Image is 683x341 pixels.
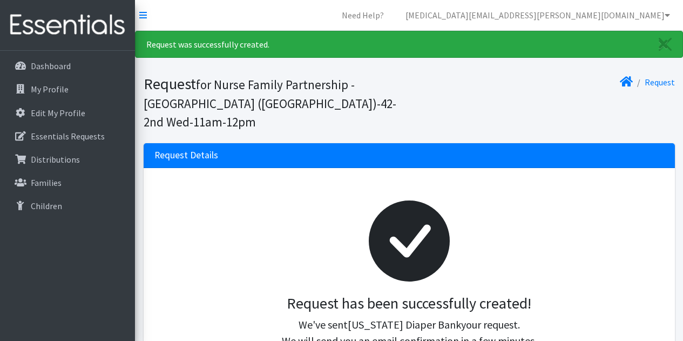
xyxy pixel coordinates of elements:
p: Essentials Requests [31,131,105,142]
p: My Profile [31,84,69,95]
small: for Nurse Family Partnership - [GEOGRAPHIC_DATA] ([GEOGRAPHIC_DATA])-42- 2nd Wed-11am-12pm [144,77,396,130]
a: Dashboard [4,55,131,77]
a: Edit My Profile [4,102,131,124]
a: Request [645,77,675,88]
p: Distributions [31,154,80,165]
p: Dashboard [31,61,71,71]
h3: Request Details [154,150,218,161]
a: [MEDICAL_DATA][EMAIL_ADDRESS][PERSON_NAME][DOMAIN_NAME] [397,4,679,26]
span: [US_STATE] Diaper Bank [348,318,461,331]
p: Children [31,200,62,211]
a: Close [648,31,682,57]
img: HumanEssentials [4,7,131,43]
a: Essentials Requests [4,125,131,147]
a: Families [4,172,131,193]
a: Distributions [4,149,131,170]
p: Edit My Profile [31,108,85,118]
h3: Request has been successfully created! [163,295,655,313]
h1: Request [144,75,405,131]
a: Children [4,195,131,217]
p: Families [31,177,62,188]
a: My Profile [4,78,131,100]
div: Request was successfully created. [135,31,683,58]
a: Need Help? [333,4,393,26]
